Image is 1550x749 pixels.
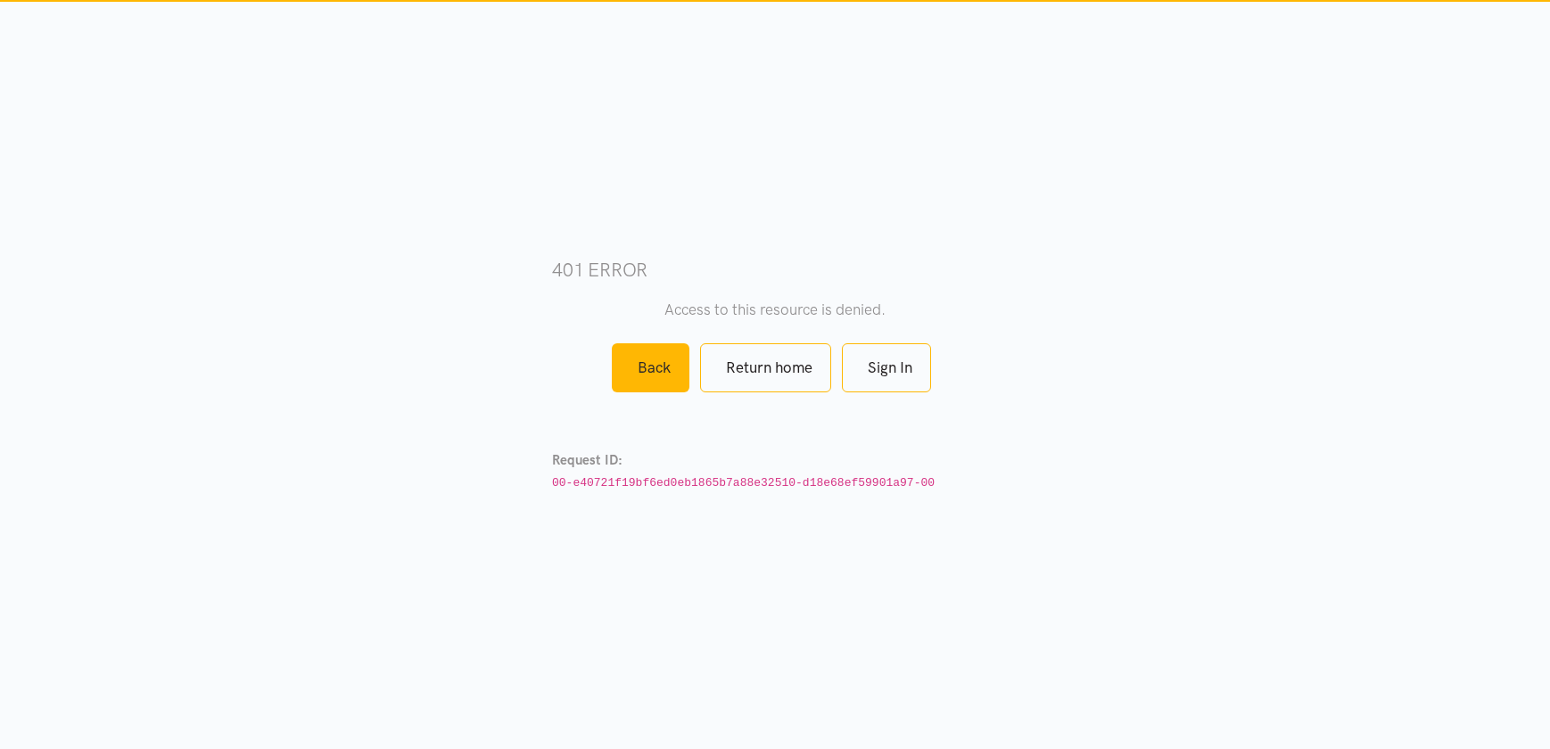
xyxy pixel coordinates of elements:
a: Back [612,343,689,392]
a: Sign In [842,343,931,392]
h3: 401 error [552,257,998,283]
p: Access to this resource is denied. [552,298,998,322]
strong: Request ID: [552,452,622,468]
a: Return home [700,343,831,392]
code: 00-e40721f19bf6ed0eb1865b7a88e32510-d18e68ef59901a97-00 [552,476,935,490]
